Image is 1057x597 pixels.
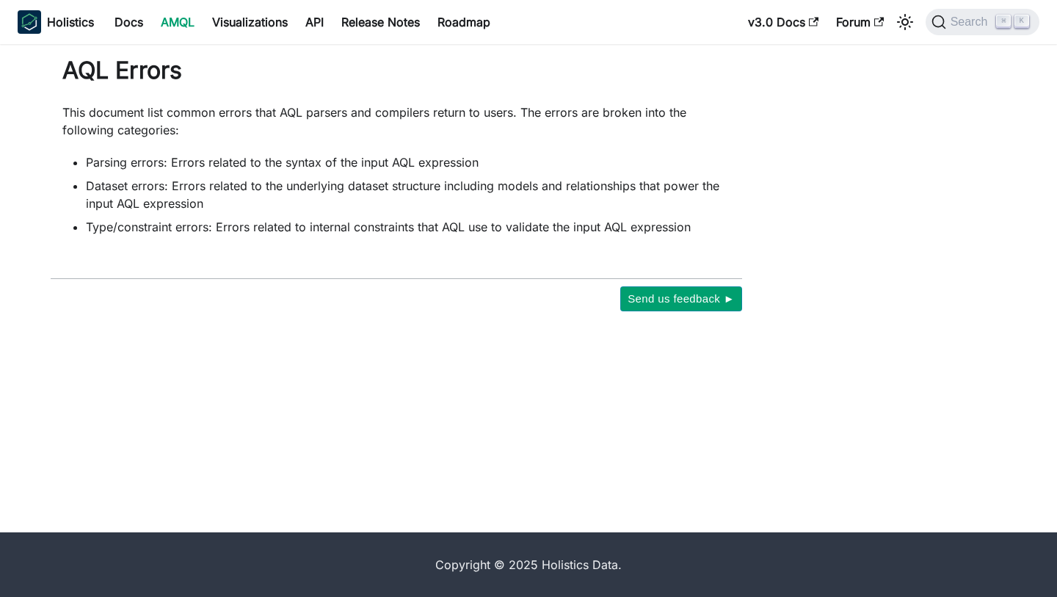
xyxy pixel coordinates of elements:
a: Release Notes [333,10,429,34]
li: Type/constraint errors: Errors related to internal constraints that AQL use to validate the input... [86,218,730,236]
div: Copyright © 2025 Holistics Data. [62,556,995,574]
a: Roadmap [429,10,499,34]
button: Send us feedback ► [620,286,742,311]
button: Switch between dark and light mode (currently light mode) [893,10,917,34]
li: Parsing errors: Errors related to the syntax of the input AQL expression [86,153,730,171]
img: Holistics [18,10,41,34]
kbd: K [1014,15,1029,28]
p: This document list common errors that AQL parsers and compilers return to users. The errors are b... [62,104,730,139]
a: HolisticsHolistics [18,10,94,34]
kbd: ⌘ [996,15,1011,28]
span: Send us feedback ► [628,289,735,308]
a: API [297,10,333,34]
li: Dataset errors: Errors related to the underlying dataset structure including models and relations... [86,177,730,212]
b: Holistics [47,13,94,31]
a: AMQL [152,10,203,34]
button: Search (Command+K) [926,9,1039,35]
a: v3.0 Docs [739,10,827,34]
h1: AQL Errors [62,56,730,85]
a: Forum [827,10,893,34]
span: Search [946,15,997,29]
a: Visualizations [203,10,297,34]
a: Docs [106,10,152,34]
